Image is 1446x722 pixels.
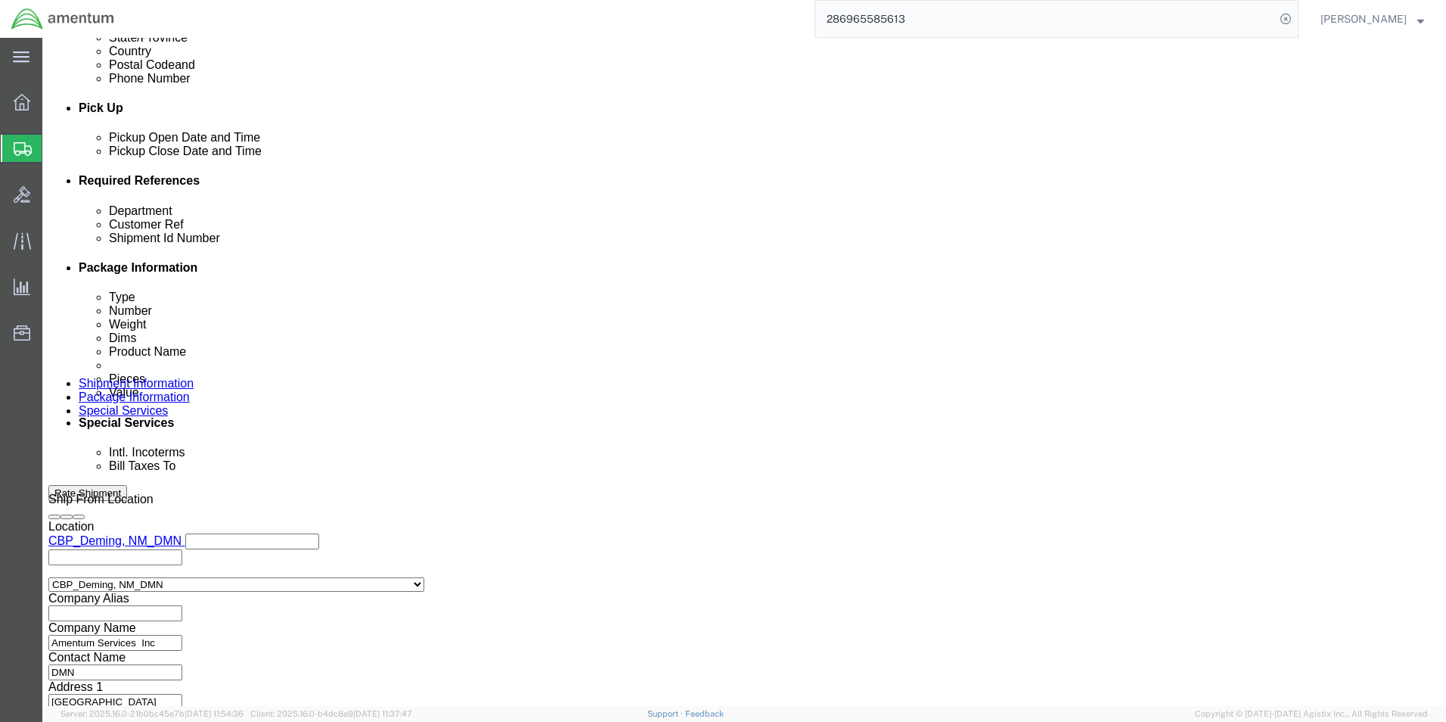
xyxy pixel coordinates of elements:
[42,38,1446,706] iframe: FS Legacy Container
[1320,11,1407,27] span: James Barragan
[185,709,244,718] span: [DATE] 11:54:36
[1320,10,1425,28] button: [PERSON_NAME]
[353,709,412,718] span: [DATE] 11:37:47
[647,709,685,718] a: Support
[61,709,244,718] span: Server: 2025.16.0-21b0bc45e7b
[685,709,724,718] a: Feedback
[1195,708,1428,720] span: Copyright © [DATE]-[DATE] Agistix Inc., All Rights Reserved
[11,8,115,30] img: logo
[250,709,412,718] span: Client: 2025.16.0-b4dc8a9
[815,1,1275,37] input: Search for shipment number, reference number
